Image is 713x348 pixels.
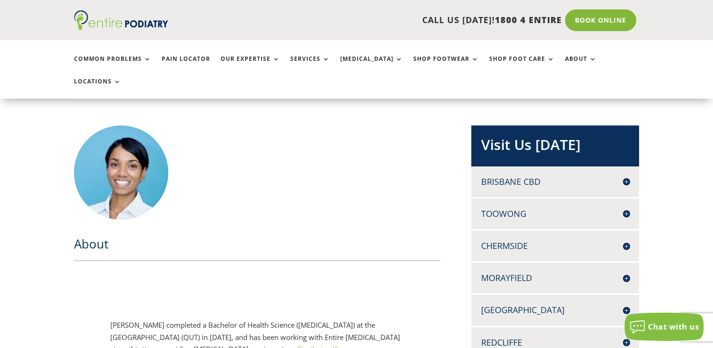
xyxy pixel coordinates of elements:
[413,56,479,76] a: Shop Footwear
[481,272,630,284] h4: Morayfield
[205,14,562,26] p: CALL US [DATE]!
[74,78,121,99] a: Locations
[624,313,704,341] button: Chat with us
[74,10,168,30] img: logo (1)
[221,56,280,76] a: Our Expertise
[481,135,630,159] h2: Visit Us [DATE]
[74,235,441,257] h2: About
[481,304,630,316] h4: [GEOGRAPHIC_DATA]
[489,56,555,76] a: Shop Foot Care
[481,240,630,252] h4: Chermside
[340,56,403,76] a: [MEDICAL_DATA]
[162,56,210,76] a: Pain Locator
[495,14,562,25] span: 1800 4 ENTIRE
[565,56,597,76] a: About
[74,125,168,220] img: pan-
[74,56,151,76] a: Common Problems
[648,322,699,332] span: Chat with us
[481,208,630,220] h4: Toowong
[481,176,630,188] h4: Brisbane CBD
[74,23,168,32] a: Entire Podiatry
[290,56,330,76] a: Services
[565,9,636,31] a: Book Online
